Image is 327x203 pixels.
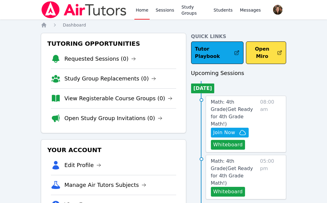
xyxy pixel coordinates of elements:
[211,158,253,186] span: Math: 4th Grade ( Get Ready for 4th Grade Math! )
[46,38,181,49] h3: Tutoring Opportunities
[64,114,162,123] a: Open Study Group Invitations (0)
[191,33,286,40] h4: Quick Links
[211,140,245,150] button: Whiteboard
[211,158,258,187] a: Math: 4th Grade(Get Ready for 4th Grade Math!)
[191,69,286,77] h3: Upcoming Sessions
[191,41,243,64] a: Tutor Playbook
[211,98,258,128] a: Math: 4th Grade(Get Ready for 4th Grade Math!)
[46,144,181,155] h3: Your Account
[64,55,136,63] a: Requested Sessions (0)
[64,74,156,83] a: Study Group Replacements (0)
[211,187,245,197] button: Whiteboard
[246,41,286,64] button: Open Miro
[213,129,235,136] span: Join Now
[211,128,249,137] button: Join Now
[41,1,127,18] img: Air Tutors
[211,99,253,127] span: Math: 4th Grade ( Get Ready for 4th Grade Math! )
[63,23,86,27] span: Dashboard
[260,158,281,197] span: 05:00 pm
[64,161,101,169] a: Edit Profile
[63,22,86,28] a: Dashboard
[260,98,281,150] span: 08:00 am
[64,94,172,103] a: View Registerable Course Groups (0)
[64,181,146,189] a: Manage Air Tutors Subjects
[240,7,261,13] span: Messages
[191,84,215,93] li: [DATE]
[41,22,286,28] nav: Breadcrumb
